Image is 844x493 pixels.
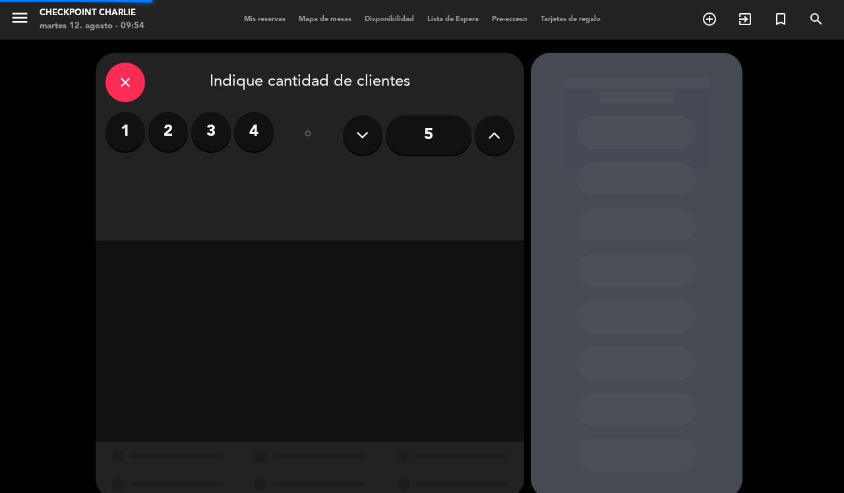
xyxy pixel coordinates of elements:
[105,63,514,102] div: Indique cantidad de clientes
[148,112,188,152] label: 2
[10,8,30,32] button: menu
[702,11,717,27] i: add_circle_outline
[40,7,144,20] div: Checkpoint Charlie
[773,11,789,27] i: turned_in_not
[737,11,753,27] i: exit_to_app
[237,16,292,23] span: Mis reservas
[234,112,274,152] label: 4
[117,74,133,90] i: close
[191,112,231,152] label: 3
[421,16,485,23] span: Lista de Espera
[534,16,607,23] span: Tarjetas de regalo
[40,20,144,33] div: martes 12. agosto - 09:54
[485,16,534,23] span: Pre-acceso
[287,112,330,158] div: ó
[105,112,145,152] label: 1
[292,16,358,23] span: Mapa de mesas
[358,16,421,23] span: Disponibilidad
[808,11,824,27] i: search
[10,8,30,28] i: menu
